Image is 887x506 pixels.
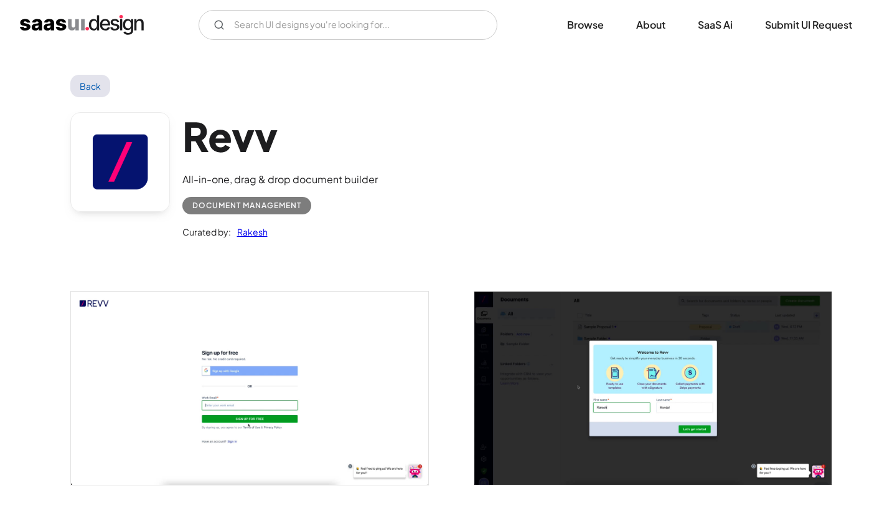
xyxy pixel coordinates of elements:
a: open lightbox [71,292,428,484]
div: Document Management [192,198,301,213]
div: Curated by: [182,224,231,239]
a: About [621,11,680,39]
a: SaaS Ai [683,11,748,39]
a: home [20,15,144,35]
img: 602786866d3b402b604daa6f_Revv%20Sign%20up%20for%20free.jpg [71,292,428,484]
a: Rakesh [231,224,268,239]
a: open lightbox [474,292,832,484]
img: 60278686adf0e2557d41db5b_Revv%20welcome.jpg [474,292,832,484]
h1: Revv [182,112,378,160]
a: Submit UI Request [750,11,867,39]
div: All-in-one, drag & drop document builder [182,172,378,187]
form: Email Form [199,10,497,40]
a: Browse [552,11,619,39]
input: Search UI designs you're looking for... [199,10,497,40]
a: Back [70,75,111,97]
